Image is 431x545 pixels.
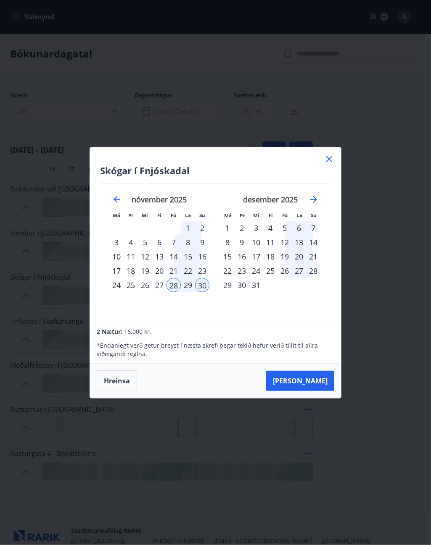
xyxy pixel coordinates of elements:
div: 18 [124,264,138,278]
div: 16 [235,249,249,264]
div: 23 [195,264,209,278]
small: Má [113,212,120,218]
div: 9 [235,235,249,249]
div: 18 [263,249,278,264]
td: Choose fimmtudagur, 18. desember 2025 as your check-in date. It’s available. [263,249,278,264]
div: 29 [181,278,195,292]
td: Choose þriðjudagur, 30. desember 2025 as your check-in date. It’s available. [235,278,249,292]
strong: desember 2025 [243,194,298,204]
td: Choose laugardagur, 27. desember 2025 as your check-in date. It’s available. [292,264,306,278]
div: 19 [278,249,292,264]
p: * Endanlegt verð getur breyst í næsta skrefi þegar tekið hefur verið tillit til allra viðeigandi ... [97,341,334,358]
span: 2 Nætur: [97,328,122,335]
div: 11 [263,235,278,249]
td: Choose laugardagur, 13. desember 2025 as your check-in date. It’s available. [292,235,306,249]
div: 20 [152,264,167,278]
td: Choose mánudagur, 24. nóvember 2025 as your check-in date. It’s available. [109,278,124,292]
td: Selected as start date. föstudagur, 28. nóvember 2025 [167,278,181,292]
td: Choose mánudagur, 8. desember 2025 as your check-in date. It’s available. [220,235,235,249]
td: Choose fimmtudagur, 4. desember 2025 as your check-in date. It’s available. [263,221,278,235]
td: Choose laugardagur, 8. nóvember 2025 as your check-in date. It’s available. [181,235,195,249]
div: 26 [138,278,152,292]
div: 19 [138,264,152,278]
td: Choose mánudagur, 15. desember 2025 as your check-in date. It’s available. [220,249,235,264]
td: Choose þriðjudagur, 18. nóvember 2025 as your check-in date. It’s available. [124,264,138,278]
div: 13 [292,235,306,249]
td: Choose sunnudagur, 28. desember 2025 as your check-in date. It’s available. [306,264,320,278]
td: Choose þriðjudagur, 9. desember 2025 as your check-in date. It’s available. [235,235,249,249]
div: 15 [181,249,195,264]
td: Choose miðvikudagur, 5. nóvember 2025 as your check-in date. It’s available. [138,235,152,249]
div: 1 [220,221,235,235]
small: Fö [171,212,177,218]
div: 25 [263,264,278,278]
div: 13 [152,249,167,264]
td: Choose fimmtudagur, 11. desember 2025 as your check-in date. It’s available. [263,235,278,249]
small: Fö [283,212,288,218]
div: Calendar [100,184,331,311]
div: 16 [195,249,209,264]
div: 5 [138,235,152,249]
td: Choose fimmtudagur, 25. desember 2025 as your check-in date. It’s available. [263,264,278,278]
small: La [296,212,302,218]
small: Mi [254,212,260,218]
div: 22 [181,264,195,278]
td: Choose föstudagur, 5. desember 2025 as your check-in date. It’s available. [278,221,292,235]
td: Choose þriðjudagur, 25. nóvember 2025 as your check-in date. It’s available. [124,278,138,292]
td: Choose sunnudagur, 23. nóvember 2025 as your check-in date. It’s available. [195,264,209,278]
td: Choose miðvikudagur, 10. desember 2025 as your check-in date. It’s available. [249,235,263,249]
td: Choose föstudagur, 19. desember 2025 as your check-in date. It’s available. [278,249,292,264]
td: Choose sunnudagur, 21. desember 2025 as your check-in date. It’s available. [306,249,320,264]
td: Choose mánudagur, 22. desember 2025 as your check-in date. It’s available. [220,264,235,278]
td: Choose sunnudagur, 7. desember 2025 as your check-in date. It’s available. [306,221,320,235]
td: Choose miðvikudagur, 3. desember 2025 as your check-in date. It’s available. [249,221,263,235]
td: Choose sunnudagur, 14. desember 2025 as your check-in date. It’s available. [306,235,320,249]
div: 1 [181,221,195,235]
td: Choose mánudagur, 17. nóvember 2025 as your check-in date. It’s available. [109,264,124,278]
div: 17 [249,249,263,264]
td: Choose miðvikudagur, 31. desember 2025 as your check-in date. It’s available. [249,278,263,292]
div: 6 [292,221,306,235]
span: 16.000 kr. [124,328,151,335]
td: Choose mánudagur, 29. desember 2025 as your check-in date. It’s available. [220,278,235,292]
div: 24 [249,264,263,278]
div: 3 [109,235,124,249]
td: Choose miðvikudagur, 12. nóvember 2025 as your check-in date. It’s available. [138,249,152,264]
td: Selected. laugardagur, 29. nóvember 2025 [181,278,195,292]
div: 25 [124,278,138,292]
small: Þr [240,212,245,218]
div: 4 [124,235,138,249]
td: Choose laugardagur, 6. desember 2025 as your check-in date. It’s available. [292,221,306,235]
div: 4 [263,221,278,235]
div: 31 [249,278,263,292]
div: 10 [249,235,263,249]
h4: Skógar í Fnjóskadal [100,164,331,177]
div: 14 [167,249,181,264]
td: Choose fimmtudagur, 6. nóvember 2025 as your check-in date. It’s available. [152,235,167,249]
div: 8 [181,235,195,249]
td: Choose föstudagur, 12. desember 2025 as your check-in date. It’s available. [278,235,292,249]
small: Þr [128,212,133,218]
div: 9 [195,235,209,249]
div: 14 [306,235,320,249]
div: 29 [220,278,235,292]
div: 23 [235,264,249,278]
td: Choose laugardagur, 20. desember 2025 as your check-in date. It’s available. [292,249,306,264]
small: Fi [269,212,273,218]
td: Choose mánudagur, 10. nóvember 2025 as your check-in date. It’s available. [109,249,124,264]
td: Selected as end date. sunnudagur, 30. nóvember 2025 [195,278,209,292]
small: Mi [142,212,148,218]
td: Choose þriðjudagur, 2. desember 2025 as your check-in date. It’s available. [235,221,249,235]
div: 7 [167,235,181,249]
td: Choose miðvikudagur, 17. desember 2025 as your check-in date. It’s available. [249,249,263,264]
td: Choose sunnudagur, 9. nóvember 2025 as your check-in date. It’s available. [195,235,209,249]
div: 2 [235,221,249,235]
div: 21 [306,249,320,264]
td: Choose þriðjudagur, 23. desember 2025 as your check-in date. It’s available. [235,264,249,278]
td: Choose þriðjudagur, 11. nóvember 2025 as your check-in date. It’s available. [124,249,138,264]
div: 22 [220,264,235,278]
td: Choose sunnudagur, 2. nóvember 2025 as your check-in date. It’s available. [195,221,209,235]
td: Choose föstudagur, 7. nóvember 2025 as your check-in date. It’s available. [167,235,181,249]
div: 27 [292,264,306,278]
div: 7 [306,221,320,235]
